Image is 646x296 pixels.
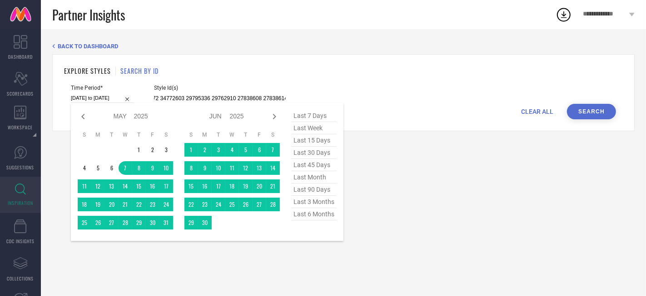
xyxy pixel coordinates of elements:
[8,124,33,131] span: WORKSPACE
[198,198,212,211] td: Mon Jun 23 2025
[7,90,34,97] span: SCORECARDS
[291,184,337,196] span: last 90 days
[7,275,34,282] span: COLLECTIONS
[120,66,159,76] h1: SEARCH BY ID
[132,216,146,230] td: Thu May 29 2025
[78,131,91,138] th: Sunday
[105,161,119,175] td: Tue May 06 2025
[8,199,33,206] span: INSPIRATION
[105,179,119,193] td: Tue May 13 2025
[64,66,111,76] h1: EXPLORE STYLES
[119,216,132,230] td: Wed May 28 2025
[132,161,146,175] td: Thu May 08 2025
[198,179,212,193] td: Mon Jun 16 2025
[71,85,134,91] span: Time Period*
[253,131,266,138] th: Friday
[291,147,337,159] span: last 30 days
[146,143,159,157] td: Fri May 02 2025
[159,161,173,175] td: Sat May 10 2025
[291,196,337,208] span: last 3 months
[146,198,159,211] td: Fri May 23 2025
[291,159,337,171] span: last 45 days
[132,179,146,193] td: Thu May 15 2025
[291,134,337,147] span: last 15 days
[212,161,225,175] td: Tue Jun 10 2025
[6,238,35,245] span: CDC INSIGHTS
[225,143,239,157] td: Wed Jun 04 2025
[212,143,225,157] td: Tue Jun 03 2025
[253,179,266,193] td: Fri Jun 20 2025
[159,131,173,138] th: Saturday
[269,111,280,122] div: Next month
[159,143,173,157] td: Sat May 03 2025
[291,110,337,122] span: last 7 days
[198,216,212,230] td: Mon Jun 30 2025
[105,216,119,230] td: Tue May 27 2025
[225,198,239,211] td: Wed Jun 25 2025
[154,93,286,104] input: Enter comma separated style ids e.g. 12345, 67890
[184,198,198,211] td: Sun Jun 22 2025
[291,122,337,134] span: last week
[184,143,198,157] td: Sun Jun 01 2025
[7,164,35,171] span: SUGGESTIONS
[212,131,225,138] th: Tuesday
[239,161,253,175] td: Thu Jun 12 2025
[184,131,198,138] th: Sunday
[239,131,253,138] th: Thursday
[146,161,159,175] td: Fri May 09 2025
[253,161,266,175] td: Fri Jun 13 2025
[239,179,253,193] td: Thu Jun 19 2025
[78,161,91,175] td: Sun May 04 2025
[105,198,119,211] td: Tue May 20 2025
[266,131,280,138] th: Saturday
[91,198,105,211] td: Mon May 19 2025
[78,216,91,230] td: Sun May 25 2025
[119,131,132,138] th: Wednesday
[291,171,337,184] span: last month
[132,131,146,138] th: Thursday
[225,161,239,175] td: Wed Jun 11 2025
[78,198,91,211] td: Sun May 18 2025
[52,43,635,50] div: Back TO Dashboard
[119,161,132,175] td: Wed May 07 2025
[78,111,89,122] div: Previous month
[184,161,198,175] td: Sun Jun 08 2025
[556,6,572,23] div: Open download list
[266,143,280,157] td: Sat Jun 07 2025
[132,198,146,211] td: Thu May 22 2025
[159,216,173,230] td: Sat May 31 2025
[71,93,134,103] input: Select time period
[91,161,105,175] td: Mon May 05 2025
[105,131,119,138] th: Tuesday
[91,131,105,138] th: Monday
[521,108,553,115] span: CLEAR ALL
[266,198,280,211] td: Sat Jun 28 2025
[184,179,198,193] td: Sun Jun 15 2025
[154,85,286,91] span: Style Id(s)
[253,198,266,211] td: Fri Jun 27 2025
[119,198,132,211] td: Wed May 21 2025
[198,161,212,175] td: Mon Jun 09 2025
[239,198,253,211] td: Thu Jun 26 2025
[146,131,159,138] th: Friday
[91,179,105,193] td: Mon May 12 2025
[266,179,280,193] td: Sat Jun 21 2025
[159,198,173,211] td: Sat May 24 2025
[225,131,239,138] th: Wednesday
[212,179,225,193] td: Tue Jun 17 2025
[132,143,146,157] td: Thu May 01 2025
[567,104,616,119] button: Search
[78,179,91,193] td: Sun May 11 2025
[212,198,225,211] td: Tue Jun 24 2025
[146,216,159,230] td: Fri May 30 2025
[239,143,253,157] td: Thu Jun 05 2025
[146,179,159,193] td: Fri May 16 2025
[159,179,173,193] td: Sat May 17 2025
[225,179,239,193] td: Wed Jun 18 2025
[198,143,212,157] td: Mon Jun 02 2025
[266,161,280,175] td: Sat Jun 14 2025
[8,53,33,60] span: DASHBOARD
[58,43,118,50] span: BACK TO DASHBOARD
[119,179,132,193] td: Wed May 14 2025
[198,131,212,138] th: Monday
